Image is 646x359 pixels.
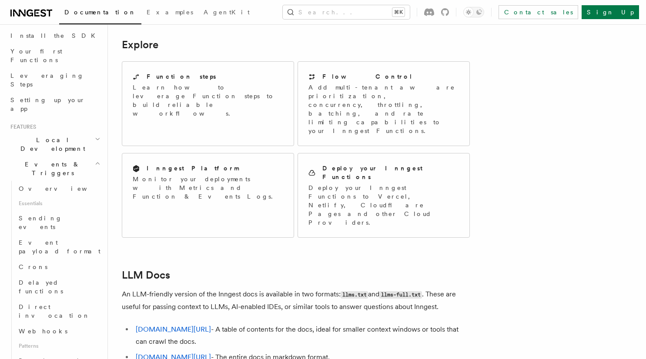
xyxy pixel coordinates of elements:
p: Learn how to leverage Function steps to build reliable workflows. [133,83,283,118]
p: Deploy your Inngest Functions to Vercel, Netlify, Cloudflare Pages and other Cloud Providers. [308,183,459,227]
span: Patterns [15,339,102,353]
a: [DOMAIN_NAME][URL] [136,325,211,333]
a: Flow ControlAdd multi-tenant aware prioritization, concurrency, throttling, batching, and rate li... [298,61,470,146]
button: Search...⌘K [283,5,410,19]
a: Delayed functions [15,275,102,299]
span: Direct invocation [19,303,90,319]
button: Toggle dark mode [463,7,484,17]
span: Crons [19,263,47,270]
span: Event payload format [19,239,100,255]
kbd: ⌘K [392,8,405,17]
span: Local Development [7,136,95,153]
span: Essentials [15,196,102,210]
button: Events & Triggers [7,156,102,181]
p: An LLM-friendly version of the Inngest docs is available in two formats: and . These are useful f... [122,288,470,313]
span: Sending events [19,215,62,230]
span: AgentKit [204,9,250,16]
p: Add multi-tenant aware prioritization, concurrency, throttling, batching, and rate limiting capab... [308,83,459,135]
a: Install the SDK [7,28,102,43]
a: Sign Up [582,5,639,19]
a: Event payload format [15,235,102,259]
h2: Inngest Platform [147,164,239,173]
a: Sending events [15,210,102,235]
button: Local Development [7,132,102,156]
a: Your first Functions [7,43,102,68]
span: Leveraging Steps [10,72,84,88]
a: Inngest PlatformMonitor your deployments with Metrics and Function & Events Logs. [122,153,294,238]
a: Crons [15,259,102,275]
a: Explore [122,39,158,51]
p: Monitor your deployments with Metrics and Function & Events Logs. [133,175,283,201]
a: Leveraging Steps [7,68,102,92]
span: Install the SDK [10,32,100,39]
h2: Deploy your Inngest Functions [322,164,459,181]
a: Setting up your app [7,92,102,116]
span: Events & Triggers [7,160,95,177]
a: Deploy your Inngest FunctionsDeploy your Inngest Functions to Vercel, Netlify, Cloudflare Pages a... [298,153,470,238]
a: Documentation [59,3,141,24]
span: Webhooks [19,328,67,335]
span: Delayed functions [19,279,63,295]
a: Contact sales [499,5,578,19]
a: LLM Docs [122,269,170,281]
li: - A table of contents for the docs, ideal for smaller context windows or tools that can crawl the... [133,323,470,348]
span: Setting up your app [10,96,85,112]
span: Your first Functions [10,48,62,63]
span: Overview [19,185,108,192]
span: Documentation [64,9,136,16]
h2: Flow Control [322,72,413,81]
a: Function stepsLearn how to leverage Function steps to build reliable workflows. [122,61,294,146]
a: Examples [141,3,198,23]
span: Features [7,123,36,130]
span: Examples [147,9,193,16]
a: Overview [15,181,102,196]
a: Webhooks [15,323,102,339]
a: Direct invocation [15,299,102,323]
code: llms.txt [341,291,368,299]
h2: Function steps [147,72,216,81]
a: AgentKit [198,3,255,23]
code: llms-full.txt [379,291,422,299]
